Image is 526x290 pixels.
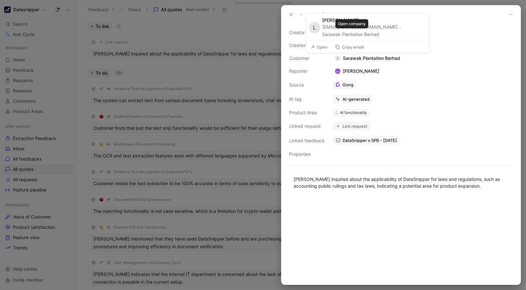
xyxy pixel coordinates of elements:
div: Sarawak Plantation Berhad [333,54,403,62]
div: [EMAIL_ADDRESS][DOMAIN_NAME] [322,24,425,38]
div: [PERSON_NAME] [322,17,425,23]
div: AI-generated [343,96,370,102]
div: Properties [289,150,325,158]
button: Sarawak Plantation Berhad [322,31,379,38]
img: avatar [336,69,340,73]
div: L [335,56,340,61]
div: Reporter [289,67,325,75]
button: Copy email [332,42,367,51]
a: Gong [333,80,356,89]
div: AI functionality [340,109,367,116]
div: Source [289,81,325,89]
button: AI-generated [333,95,372,104]
button: Link request [333,122,370,131]
div: Linked request [289,122,325,130]
div: Product Area [289,109,325,117]
div: Linked feedback [289,137,325,145]
div: [PERSON_NAME] inquired about the applicability of DataSnipper for laws and regulations, such as a... [294,176,508,189]
div: [PERSON_NAME] [333,67,382,75]
div: · [399,24,401,31]
a: DataSnipper x SPB - [DATE] [333,136,400,145]
span: DataSnipper x SPB - [DATE] [343,137,397,143]
div: L [309,22,320,33]
div: Creator [289,29,325,36]
div: AI tag [289,95,325,103]
div: Creation date [289,42,325,49]
div: Customer [289,54,325,62]
button: Open [307,42,331,51]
